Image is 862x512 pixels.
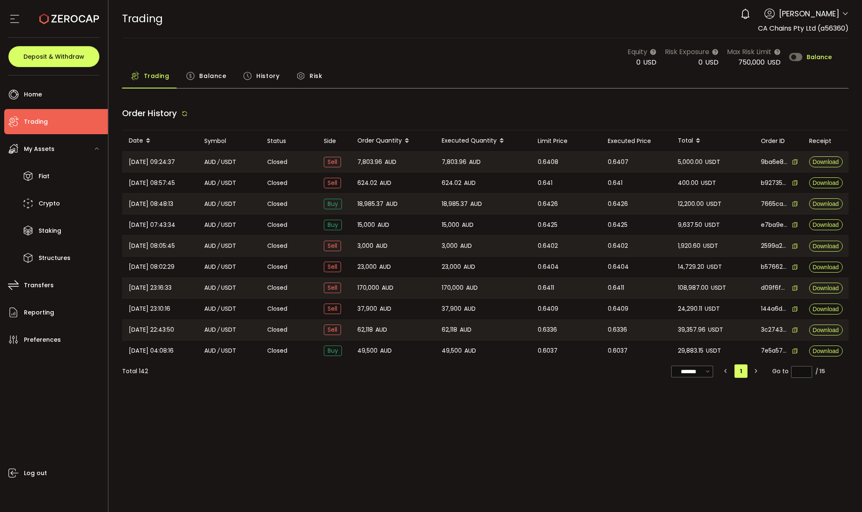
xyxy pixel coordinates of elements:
[204,304,216,314] span: AUD
[129,325,174,335] span: [DATE] 22:43:50
[217,283,220,293] em: /
[267,221,287,229] span: Closed
[761,221,788,229] span: e7ba9ec1-e47a-4a7e-b5f7-1174bd070550
[379,262,391,272] span: AUD
[538,199,558,209] span: 0.6426
[122,107,177,119] span: Order History
[608,283,624,293] span: 0.6411
[601,136,671,146] div: Executed Price
[267,200,287,208] span: Closed
[809,304,843,314] button: Download
[464,346,476,356] span: AUD
[375,325,387,335] span: AUD
[470,199,482,209] span: AUD
[324,220,342,230] span: Buy
[8,46,99,67] button: Deposit & Withdraw
[608,199,628,209] span: 0.6426
[324,283,341,293] span: Sell
[708,325,723,335] span: USDT
[357,241,373,251] span: 3,000
[442,157,466,167] span: 7,803.96
[671,134,754,148] div: Total
[204,220,216,230] span: AUD
[678,283,708,293] span: 108,987.00
[813,222,839,228] span: Download
[608,241,628,251] span: 0.6402
[324,199,342,209] span: Buy
[357,325,373,335] span: 62,118
[538,178,552,188] span: 0.641
[636,57,641,67] span: 0
[761,158,788,166] span: 9ba6e898-b757-436a-9a75-0c757ee03a1f
[199,68,226,84] span: Balance
[204,262,216,272] span: AUD
[129,241,175,251] span: [DATE] 08:05:45
[779,8,839,19] span: [PERSON_NAME]
[24,88,42,101] span: Home
[442,220,459,230] span: 15,000
[706,199,721,209] span: USDT
[267,179,287,187] span: Closed
[678,220,702,230] span: 9,637.50
[129,262,174,272] span: [DATE] 08:02:29
[761,179,788,187] span: b9273550-9ec8-42ab-b440-debceb6bf362
[809,325,843,335] button: Download
[380,304,391,314] span: AUD
[129,304,170,314] span: [DATE] 23:10:16
[807,54,832,60] span: Balance
[217,178,220,188] em: /
[809,346,843,356] button: Download
[678,157,703,167] span: 5,000.00
[442,346,462,356] span: 49,500
[442,199,468,209] span: 18,985.37
[809,198,843,209] button: Download
[464,262,475,272] span: AUD
[260,136,317,146] div: Status
[460,241,472,251] span: AUD
[754,136,802,146] div: Order ID
[24,279,54,291] span: Transfers
[813,348,839,354] span: Download
[761,283,788,292] span: d09f6fb3-8af7-4064-b7c5-8d9f3d3ecfc8
[442,178,461,188] span: 624.02
[324,157,341,167] span: Sell
[711,283,726,293] span: USDT
[608,157,628,167] span: 0.6407
[809,156,843,167] button: Download
[376,241,388,251] span: AUD
[464,178,476,188] span: AUD
[809,283,843,294] button: Download
[122,134,198,148] div: Date
[628,47,647,57] span: Equity
[386,199,398,209] span: AUD
[221,325,236,335] span: USDT
[464,304,476,314] span: AUD
[324,304,341,314] span: Sell
[256,68,279,84] span: History
[267,304,287,313] span: Closed
[538,157,558,167] span: 0.6408
[813,306,839,312] span: Download
[357,262,377,272] span: 23,000
[703,241,718,251] span: USDT
[809,219,843,230] button: Download
[24,334,61,346] span: Preferences
[357,304,377,314] span: 37,900
[678,325,706,335] span: 39,357.96
[267,283,287,292] span: Closed
[442,304,461,314] span: 37,900
[221,220,236,230] span: USDT
[217,346,220,356] em: /
[204,346,216,356] span: AUD
[221,178,236,188] span: USDT
[385,157,396,167] span: AUD
[380,346,392,356] span: AUD
[813,159,839,165] span: Download
[531,136,601,146] div: Limit Price
[204,199,216,209] span: AUD
[608,325,627,335] span: 0.6336
[351,134,435,148] div: Order Quantity
[204,241,216,251] span: AUD
[442,283,464,293] span: 170,000
[324,262,341,272] span: Sell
